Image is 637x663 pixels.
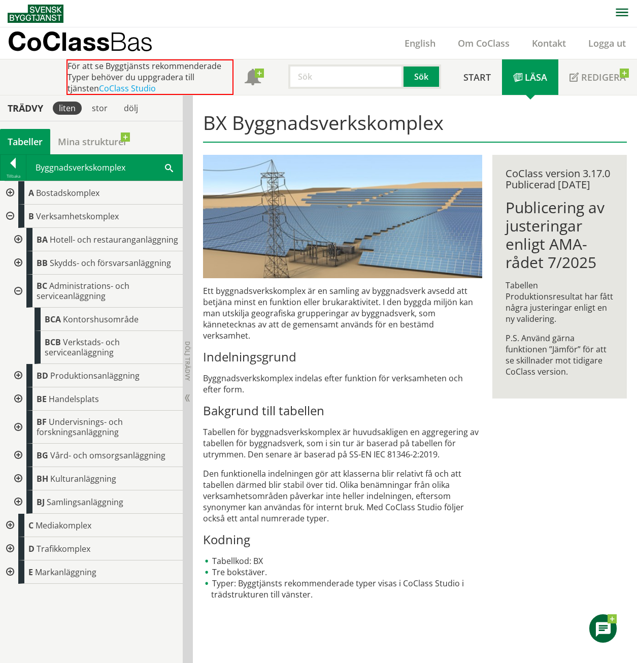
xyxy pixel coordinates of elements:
span: A [28,187,34,198]
span: E [28,567,33,578]
a: Logga ut [577,37,637,49]
h3: Bakgrund till tabellen [203,403,482,418]
div: Gå till informationssidan för CoClass Studio [8,364,183,387]
a: Läsa [502,59,558,95]
div: Gå till informationssidan för CoClass Studio [8,444,183,467]
span: BA [37,234,48,245]
h3: Kodning [203,532,482,547]
li: Typer: Byggtjänsts rekommenderade typer visas i CoClass Studio i trädstrukturen till vänster. [203,578,482,600]
div: Gå till informationssidan för CoClass Studio [8,467,183,490]
span: C [28,520,33,531]
h3: Indelningsgrund [203,349,482,364]
span: BC [37,280,47,291]
span: Trafikkomplex [37,543,90,554]
div: Trädvy [2,103,49,114]
span: Mediakomplex [36,520,91,531]
div: Gå till informationssidan för CoClass Studio [16,308,183,331]
span: Handelsplats [49,393,99,405]
div: Gå till informationssidan för CoClass Studio [8,490,183,514]
div: Byggnadsverkskomplex [26,155,182,180]
p: P.S. Använd gärna funktionen ”Jämför” för att se skillnader mot tidigare CoClass version. [506,333,613,377]
button: Sök [404,64,441,89]
span: Kontorshusområde [63,314,139,325]
span: Bostadskomplex [36,187,99,198]
span: BB [37,257,48,269]
span: BCB [45,337,61,348]
a: CoClassBas [8,27,175,59]
span: BF [37,416,47,427]
li: Tabellkod: BX [203,555,482,567]
span: Vård- och omsorgsanläggning [50,450,165,461]
img: Svensk Byggtjänst [8,5,63,23]
span: BD [37,370,48,381]
span: BH [37,473,48,484]
span: Samlingsanläggning [47,496,123,508]
span: Redigera [581,71,626,83]
span: BCA [45,314,61,325]
div: För att se Byggtjänsts rekommenderade Typer behöver du uppgradera till tjänsten [66,59,233,95]
a: Start [452,59,502,95]
span: Undervisnings- och forskningsanläggning [37,416,123,438]
span: B [28,211,34,222]
a: Kontakt [521,37,577,49]
span: Kulturanläggning [50,473,116,484]
span: Markanläggning [35,567,96,578]
div: Tillbaka [1,172,26,180]
img: 37641-solenergisiemensstor.jpg [203,155,482,278]
a: English [393,37,447,49]
div: Gå till informationssidan för CoClass Studio [8,411,183,444]
span: Sök i tabellen [165,162,173,173]
input: Sök [288,64,404,89]
span: BJ [37,496,45,508]
h1: BX Byggnadsverkskomplex [203,111,626,143]
span: BE [37,393,47,405]
div: Ett byggnadsverkskomplex är en samling av byggnadsverk avsedd att betjäna minst en funktion eller... [203,285,482,600]
div: Gå till informationssidan för CoClass Studio [8,228,183,251]
span: Dölj trädvy [183,341,192,381]
div: dölj [118,102,144,115]
span: Administrations- och serviceanläggning [37,280,129,302]
span: Verkstads- och serviceanläggning [45,337,120,358]
div: CoClass version 3.17.0 Publicerad [DATE] [506,168,613,190]
div: Gå till informationssidan för CoClass Studio [8,275,183,364]
div: liten [53,102,82,115]
span: Notifikationer [245,70,261,86]
span: Produktionsanläggning [50,370,140,381]
p: CoClass [8,36,153,47]
span: Verksamhetskomplex [36,211,119,222]
a: Redigera [558,59,637,95]
div: Gå till informationssidan för CoClass Studio [8,251,183,275]
span: Läsa [525,71,547,83]
a: Mina strukturer [50,129,135,154]
div: stor [86,102,114,115]
p: Tabellen för byggnadsverkskomplex är huvudsakligen en aggregering av tabellen för byggnadsverk, s... [203,426,482,460]
span: BG [37,450,48,461]
div: Gå till informationssidan för CoClass Studio [16,331,183,364]
h1: Publicering av justeringar enligt AMA-rådet 7/2025 [506,198,613,272]
span: Hotell- och restauranganläggning [50,234,178,245]
a: CoClass Studio [99,83,156,94]
span: Start [463,71,491,83]
span: Bas [110,26,153,56]
p: Tabellen Produktionsresultat har fått några justeringar enligt en ny validering. [506,280,613,324]
li: Tre bokstäver. [203,567,482,578]
div: Gå till informationssidan för CoClass Studio [8,387,183,411]
span: D [28,543,35,554]
p: Den funktionella indelningen gör att klasserna blir relativt få och att tabellen därmed blir stab... [203,468,482,524]
span: Skydds- och försvarsanläggning [50,257,171,269]
a: Om CoClass [447,37,521,49]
